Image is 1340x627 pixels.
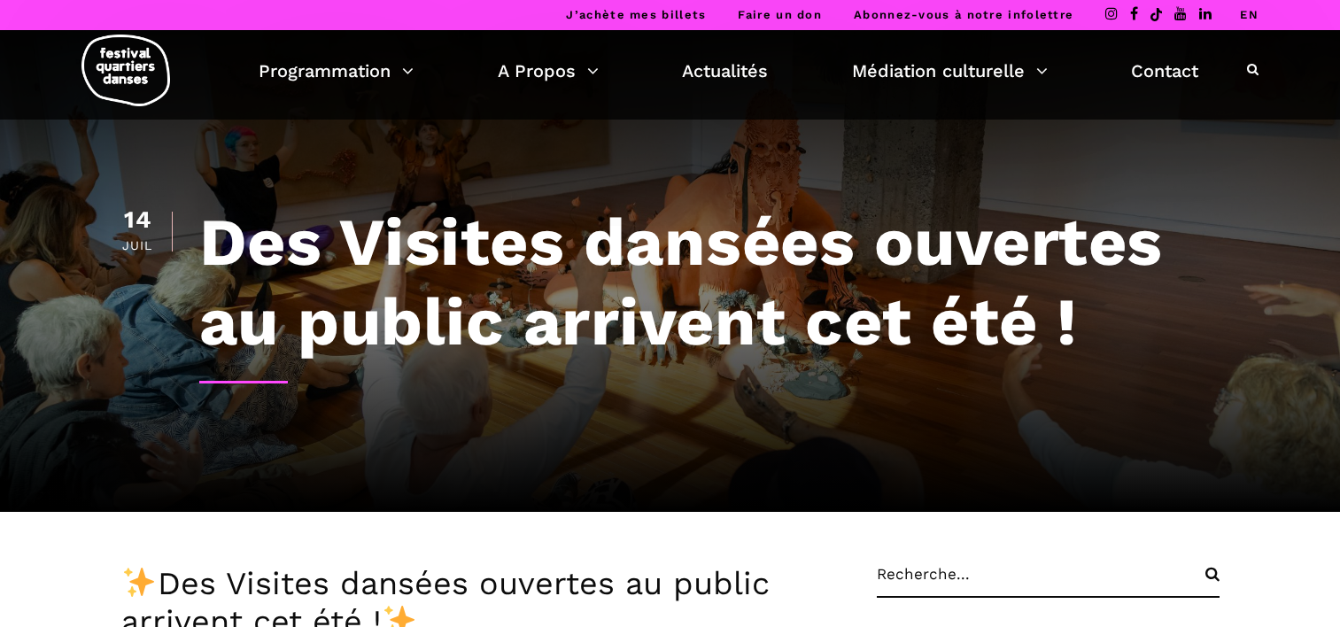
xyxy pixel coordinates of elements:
a: Contact [1131,56,1198,86]
a: A Propos [498,56,599,86]
div: Juil [121,239,154,252]
div: 14 [121,208,154,232]
a: Abonnez-vous à notre infolettre [854,8,1073,21]
a: Médiation culturelle [852,56,1048,86]
img: logo-fqd-med [81,35,170,106]
h1: Des Visites dansées ouvertes au public arrivent cet été ! [199,202,1220,361]
a: EN [1240,8,1259,21]
a: Actualités [682,56,768,86]
input: Recherche... [877,565,1220,598]
a: Faire un don [738,8,822,21]
a: Programmation [259,56,414,86]
a: J’achète mes billets [566,8,706,21]
img: ✨ [123,566,155,598]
